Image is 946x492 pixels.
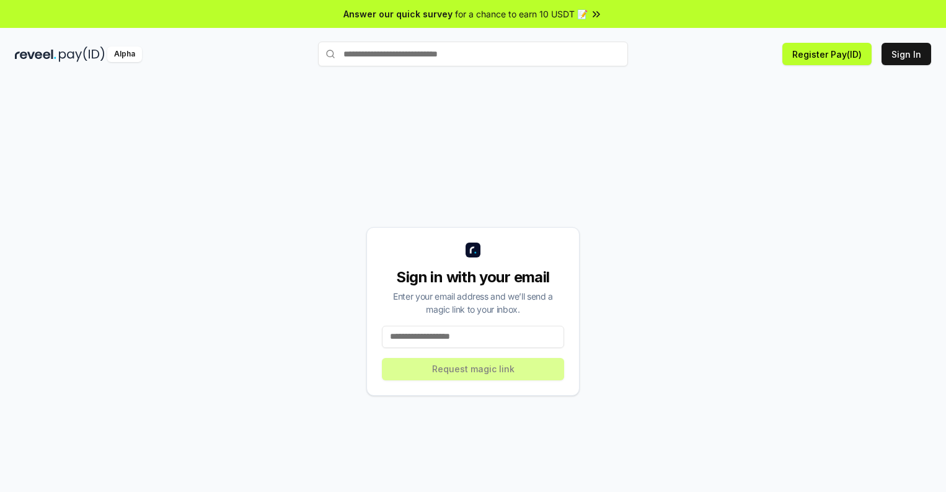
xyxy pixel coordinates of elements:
span: for a chance to earn 10 USDT 📝 [455,7,588,20]
button: Sign In [882,43,931,65]
span: Answer our quick survey [343,7,453,20]
button: Register Pay(ID) [782,43,872,65]
div: Enter your email address and we’ll send a magic link to your inbox. [382,290,564,316]
div: Alpha [107,47,142,62]
div: Sign in with your email [382,267,564,287]
img: logo_small [466,243,480,257]
img: pay_id [59,47,105,62]
img: reveel_dark [15,47,56,62]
